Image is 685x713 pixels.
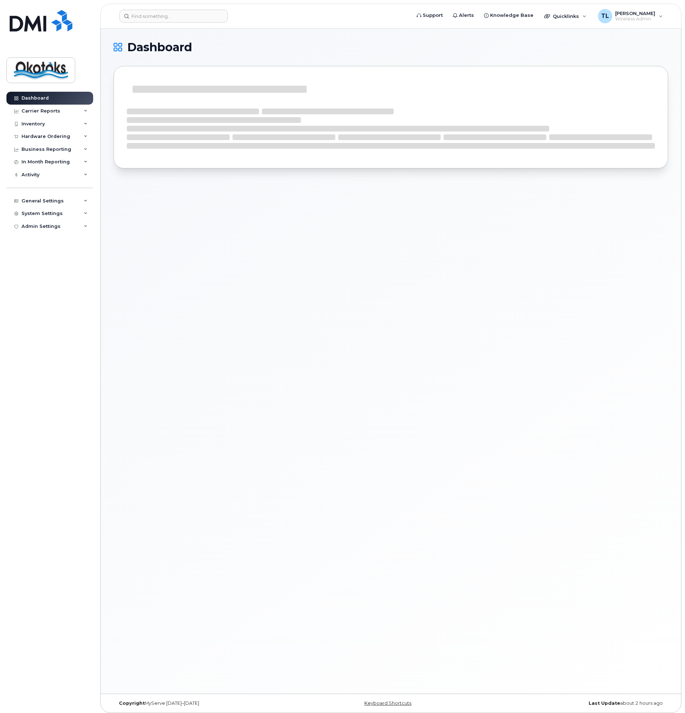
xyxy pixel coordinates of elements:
[364,700,411,706] a: Keyboard Shortcuts
[119,700,145,706] strong: Copyright
[589,700,620,706] strong: Last Update
[127,42,192,53] span: Dashboard
[483,700,668,706] div: about 2 hours ago
[114,700,298,706] div: MyServe [DATE]–[DATE]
